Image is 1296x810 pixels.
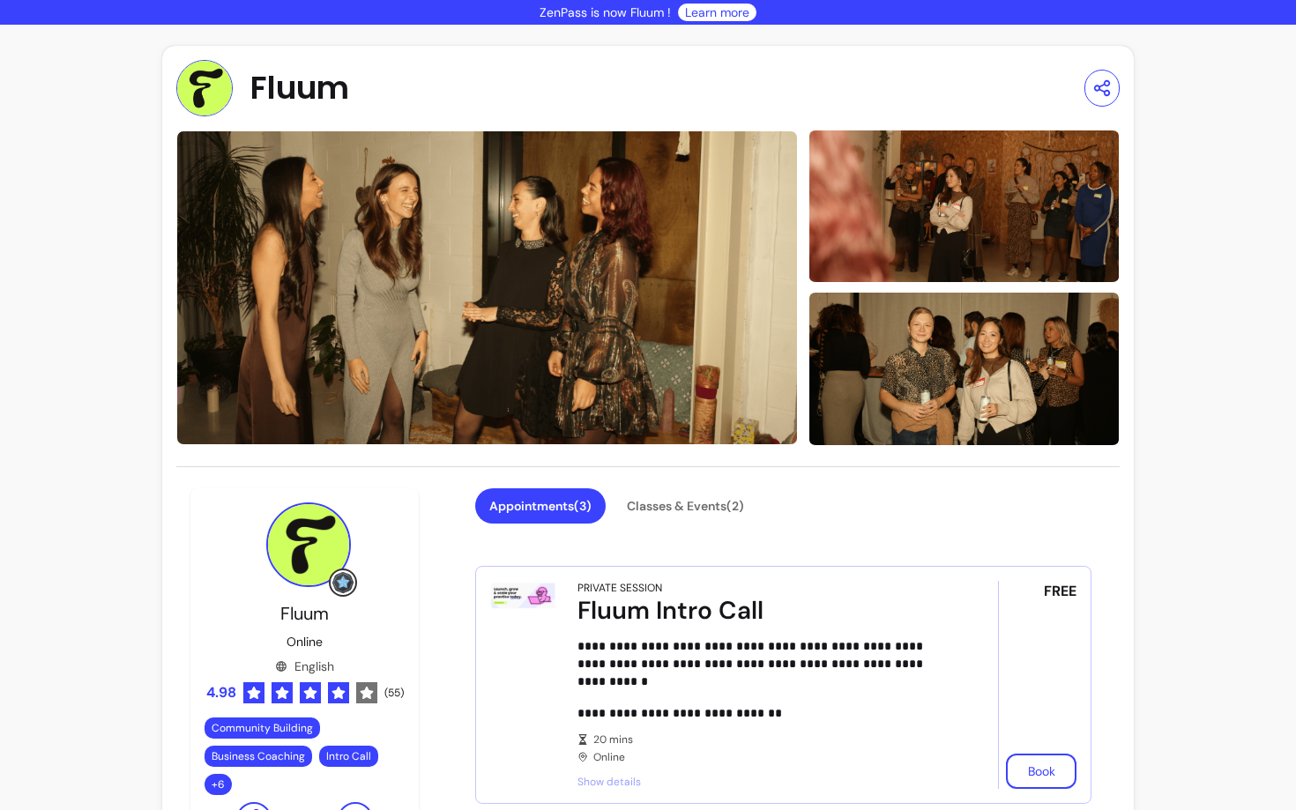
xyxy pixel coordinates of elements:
span: Fluum [280,602,329,625]
div: Fluum Intro Call [577,595,949,627]
div: Online [577,732,949,764]
span: Business Coaching [212,749,305,763]
span: Fluum [250,71,349,106]
div: Private Session [577,581,662,595]
img: Grow [332,572,354,593]
p: ZenPass is now Fluum ! [540,4,671,21]
button: Book [1006,754,1076,789]
span: 20 mins [593,732,949,747]
span: FREE [1044,581,1076,602]
button: Appointments(3) [475,488,606,524]
img: image-2 [808,291,1120,447]
img: Fluum Intro Call [490,581,556,611]
img: Provider image [266,502,351,587]
img: Provider image [176,60,233,116]
span: Intro Call [326,749,371,763]
span: + 6 [208,777,228,791]
p: Online [287,633,323,650]
span: 4.98 [206,682,236,703]
img: image-1 [808,129,1120,285]
div: English [275,658,334,675]
span: Show details [577,775,949,789]
span: Community Building [212,721,313,735]
span: ( 55 ) [384,686,404,700]
a: Learn more [685,4,749,21]
img: image-0 [176,130,799,445]
button: Classes & Events(2) [613,488,758,524]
